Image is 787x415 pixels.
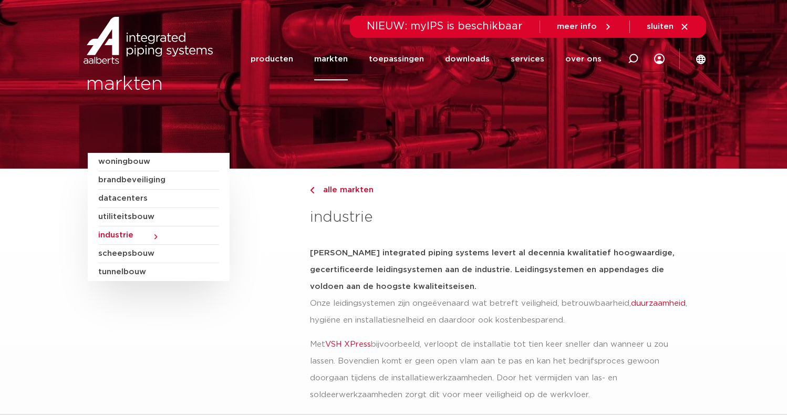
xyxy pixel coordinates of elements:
h2: markten [86,72,388,97]
a: utiliteitsbouw [98,208,219,226]
a: alle markten [310,184,699,196]
a: duurzaamheid [631,299,686,307]
a: meer info [557,22,613,32]
span: meer info [557,23,597,30]
a: over ons [565,38,602,80]
a: woningbouw [98,153,219,171]
a: brandbeveiliging [98,171,219,190]
a: tunnelbouw [98,263,219,281]
a: producten [251,38,293,80]
a: scheepsbouw [98,245,219,263]
p: Met bijvoorbeeld, verloopt de installatie tot tien keer sneller dan wanneer u zou lassen. Bovendi... [310,336,699,403]
a: sluiten [647,22,689,32]
a: markten [314,38,348,80]
p: Onze leidingsystemen zijn ongeëvenaard wat betreft veiligheid, betrouwbaarheid, , hygiëne en inst... [310,295,699,329]
a: downloads [445,38,490,80]
a: VSH XPress [325,340,371,348]
img: chevron-right.svg [310,187,314,194]
h3: industrie [310,207,699,228]
a: datacenters [98,190,219,208]
div: my IPS [654,38,665,80]
span: alle markten [317,186,374,194]
a: toepassingen [369,38,424,80]
span: sluiten [647,23,674,30]
span: NIEUW: myIPS is beschikbaar [367,21,523,32]
nav: Menu [251,38,602,80]
a: services [511,38,544,80]
a: industrie [98,226,219,245]
h5: [PERSON_NAME] integrated piping systems levert al decennia kwalitatief hoogwaardige, gecertificee... [310,245,699,295]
